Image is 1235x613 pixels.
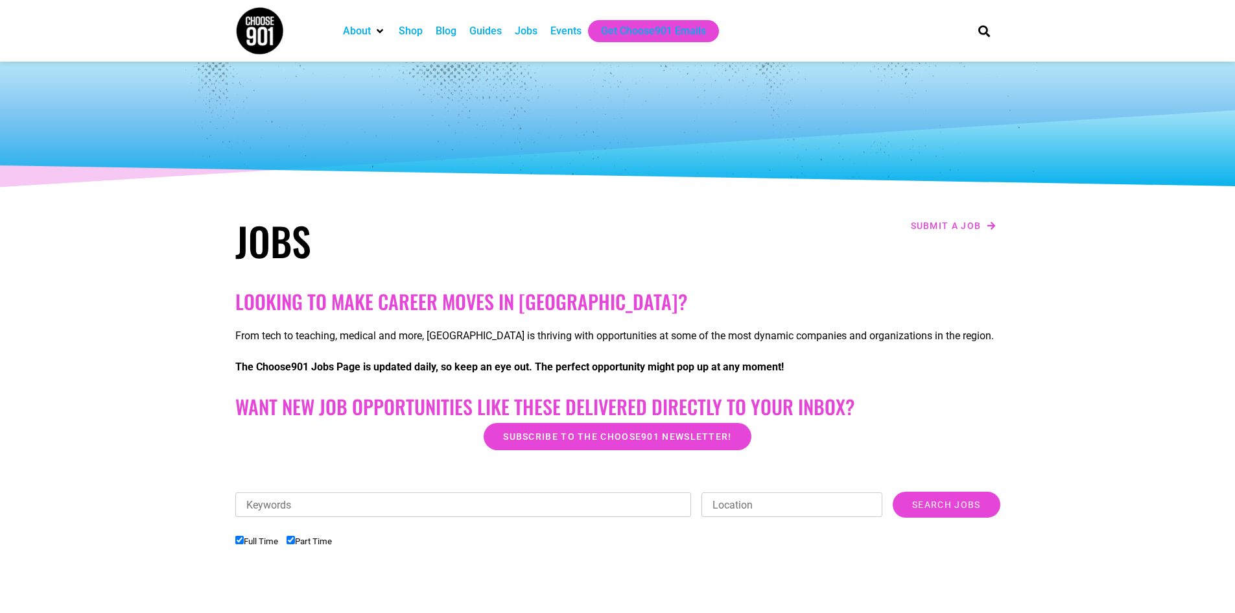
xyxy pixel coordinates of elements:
[235,395,1000,418] h2: Want New Job Opportunities like these Delivered Directly to your Inbox?
[235,536,244,544] input: Full Time
[701,492,882,517] input: Location
[515,23,537,39] a: Jobs
[287,536,332,546] label: Part Time
[911,221,982,230] span: Submit a job
[973,20,994,42] div: Search
[469,23,502,39] a: Guides
[399,23,423,39] a: Shop
[484,423,751,450] a: Subscribe to the Choose901 newsletter!
[287,536,295,544] input: Part Time
[336,20,392,42] div: About
[336,20,956,42] nav: Main nav
[907,217,1000,234] a: Submit a job
[893,492,1000,518] input: Search Jobs
[235,290,1000,313] h2: Looking to make career moves in [GEOGRAPHIC_DATA]?
[601,23,706,39] a: Get Choose901 Emails
[235,328,1000,344] p: From tech to teaching, medical and more, [GEOGRAPHIC_DATA] is thriving with opportunities at some...
[503,432,731,441] span: Subscribe to the Choose901 newsletter!
[235,217,611,264] h1: Jobs
[235,536,278,546] label: Full Time
[235,492,692,517] input: Keywords
[550,23,582,39] a: Events
[436,23,456,39] a: Blog
[343,23,371,39] a: About
[235,361,784,373] strong: The Choose901 Jobs Page is updated daily, so keep an eye out. The perfect opportunity might pop u...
